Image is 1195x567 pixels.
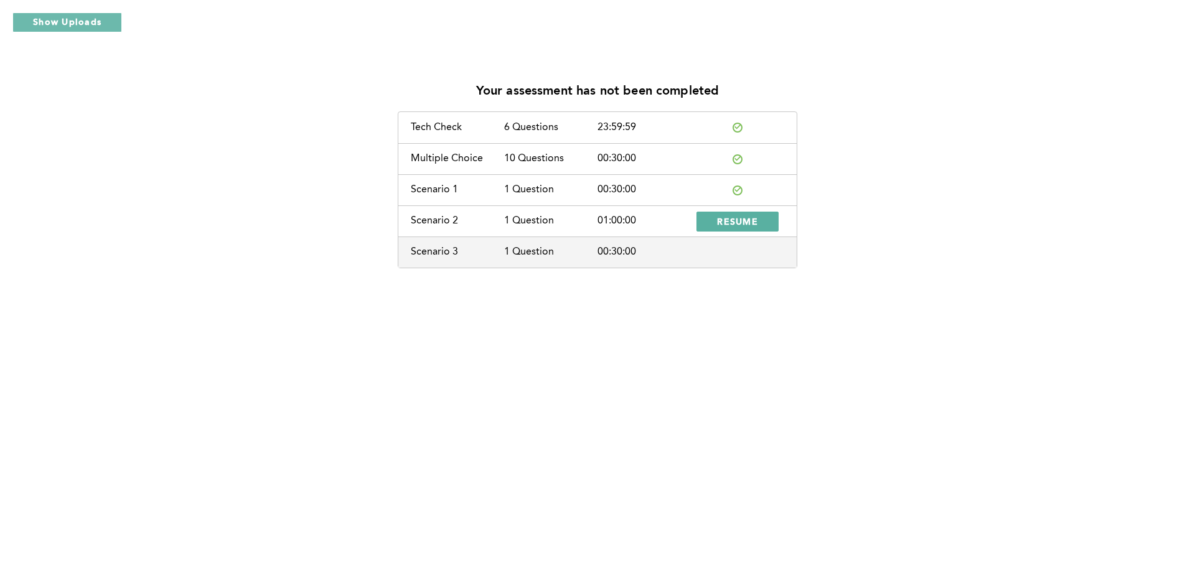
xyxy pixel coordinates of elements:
div: Scenario 1 [411,184,504,195]
button: RESUME [696,212,779,232]
div: 00:30:00 [597,153,691,164]
div: 00:30:00 [597,184,691,195]
div: Multiple Choice [411,153,504,164]
div: 01:00:00 [597,215,691,227]
div: 10 Questions [504,153,597,164]
div: 23:59:59 [597,122,691,133]
div: 1 Question [504,215,597,227]
div: 6 Questions [504,122,597,133]
span: RESUME [717,215,758,227]
button: Show Uploads [12,12,122,32]
div: 1 Question [504,246,597,258]
div: 00:30:00 [597,246,691,258]
div: Scenario 2 [411,215,504,227]
p: Your assessment has not been completed [476,85,719,99]
div: Scenario 3 [411,246,504,258]
div: Tech Check [411,122,504,133]
div: 1 Question [504,184,597,195]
